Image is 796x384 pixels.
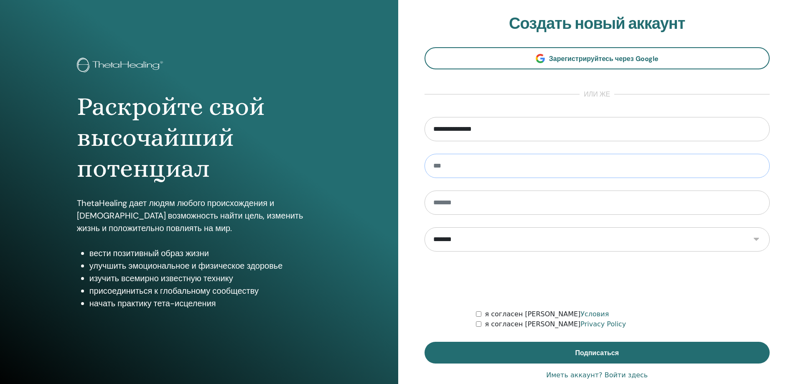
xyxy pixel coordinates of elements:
a: Privacy Policy [580,320,626,328]
li: улучшить эмоциональное и физическое здоровье [89,259,321,272]
span: Зарегистрируйтесь через Google [549,54,659,63]
a: Условия [580,310,609,318]
li: вести позитивный образ жизни [89,247,321,259]
h1: Раскройте свой высочайший потенциал [77,91,321,184]
button: Подписаться [425,342,770,364]
span: Подписаться [575,348,619,357]
label: я согласен [PERSON_NAME] [485,309,609,319]
label: я согласен [PERSON_NAME] [485,319,626,329]
li: присоединиться к глобальному сообществу [89,285,321,297]
a: Иметь аккаунт? Войти здесь [546,370,648,380]
li: изучить всемирно известную технику [89,272,321,285]
iframe: reCAPTCHA [534,264,661,297]
span: или же [580,89,614,99]
li: начать практику тета-исцеления [89,297,321,310]
a: Зарегистрируйтесь через Google [425,47,770,69]
h2: Создать новый аккаунт [425,14,770,33]
p: ThetaHealing дает людям любого происхождения и [DEMOGRAPHIC_DATA] возможность найти цель, изменит... [77,197,321,234]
